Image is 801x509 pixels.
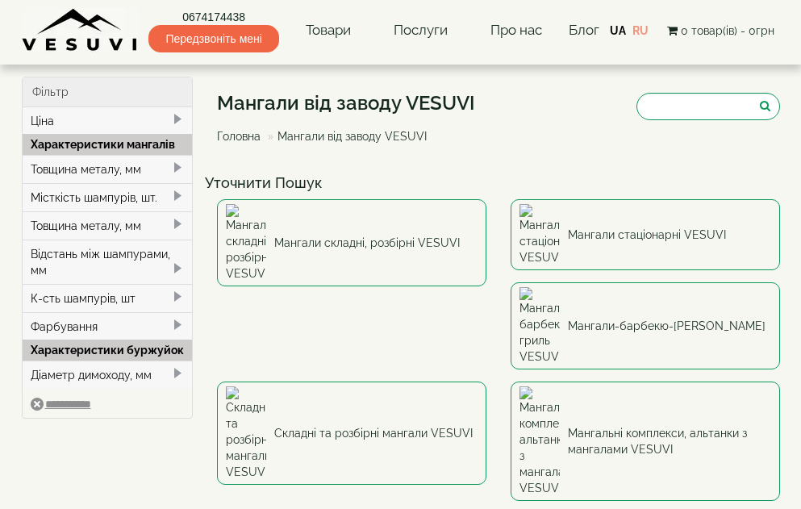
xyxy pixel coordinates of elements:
div: Місткість шампурів, шт. [23,183,193,211]
img: Складні та розбірні мангали VESUVI [226,386,266,480]
a: Блог [569,22,599,38]
div: Фарбування [23,312,193,340]
button: 0 товар(ів) - 0грн [662,22,779,40]
a: 0674174438 [148,9,278,25]
a: Мангали-барбекю-гриль VESUVI Мангали-барбекю-[PERSON_NAME] [511,282,780,369]
a: Складні та розбірні мангали VESUVI Складні та розбірні мангали VESUVI [217,382,486,485]
span: 0 товар(ів) - 0грн [681,24,774,37]
a: Мангали складні, розбірні VESUVI Мангали складні, розбірні VESUVI [217,199,486,286]
div: Ціна [23,107,193,135]
a: Мангали стаціонарні VESUVI Мангали стаціонарні VESUVI [511,199,780,270]
div: Фільтр [23,77,193,107]
img: Мангальні комплекси, альтанки з мангалами VESUVI [519,386,560,496]
img: Мангали стаціонарні VESUVI [519,204,560,265]
img: Мангали-барбекю-гриль VESUVI [519,287,560,365]
li: Мангали від заводу VESUVI [264,128,427,144]
div: Характеристики буржуйок [23,340,193,361]
a: RU [632,24,649,37]
a: Послуги [378,12,464,49]
a: Товари [290,12,367,49]
img: Мангали складні, розбірні VESUVI [226,204,266,282]
a: Про нас [474,12,558,49]
a: Мангальні комплекси, альтанки з мангалами VESUVI Мангальні комплекси, альтанки з мангалами VESUVI [511,382,780,501]
div: Характеристики мангалів [23,134,193,155]
a: Головна [217,130,261,143]
span: Передзвоніть мені [148,25,278,52]
a: UA [610,24,626,37]
div: К-сть шампурів, шт [23,284,193,312]
h4: Уточнити Пошук [205,175,792,191]
div: Відстань між шампурами, мм [23,240,193,284]
div: Діаметр димоходу, мм [23,361,193,389]
img: Завод VESUVI [22,8,139,52]
h1: Мангали від заводу VESUVI [217,93,475,114]
div: Товщина металу, мм [23,155,193,183]
div: Товщина металу, мм [23,211,193,240]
